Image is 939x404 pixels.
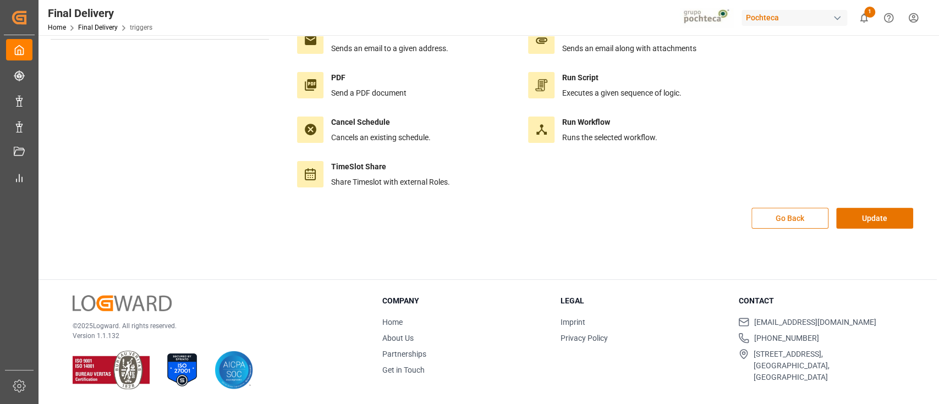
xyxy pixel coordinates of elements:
[331,88,407,97] span: Send a PDF document
[331,44,448,53] span: Sends an email to a given address.
[73,295,172,311] img: Logward Logo
[754,333,819,344] span: [PHONE_NUMBER]
[163,351,201,389] img: ISO 27001 Certification
[562,44,696,53] span: Sends an email along with attachments
[754,348,903,383] span: [STREET_ADDRESS], [GEOGRAPHIC_DATA], [GEOGRAPHIC_DATA]
[836,208,913,229] button: Update
[73,331,355,341] p: Version 1.1.132
[382,350,426,358] a: Partnerships
[561,334,608,342] a: Privacy Policy
[561,318,585,326] a: Imprint
[382,295,547,307] h3: Company
[78,24,118,31] a: Final Delivery
[852,5,876,30] button: show 1 new notifications
[876,5,901,30] button: Help Center
[562,117,657,128] h4: Run Workflow
[382,334,414,342] a: About Us
[48,24,66,31] a: Home
[562,88,682,97] span: Executes a given sequence of logic.
[382,318,403,326] a: Home
[382,366,425,374] a: Get in Touch
[742,7,852,28] button: Pochteca
[680,8,734,27] img: pochtecaImg.jpg_1689854062.jpg
[331,161,450,173] h4: TimeSlot Share
[73,321,355,331] p: © 2025 Logward. All rights reserved.
[751,208,828,229] button: Go Back
[562,72,682,84] h4: Run Script
[215,351,253,389] img: AICPA SOC
[331,178,450,186] span: Share Timeslot with external Roles.
[331,117,431,128] h4: Cancel Schedule
[754,317,876,328] span: [EMAIL_ADDRESS][DOMAIN_NAME]
[742,10,847,26] div: Pochteca
[331,72,407,84] h4: PDF
[48,5,152,21] div: Final Delivery
[331,133,431,142] span: Cancels an existing schedule.
[562,133,657,142] span: Runs the selected workflow.
[864,7,875,18] span: 1
[738,295,903,307] h3: Contact
[561,295,725,307] h3: Legal
[73,351,150,389] img: ISO 9001 & ISO 14001 Certification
